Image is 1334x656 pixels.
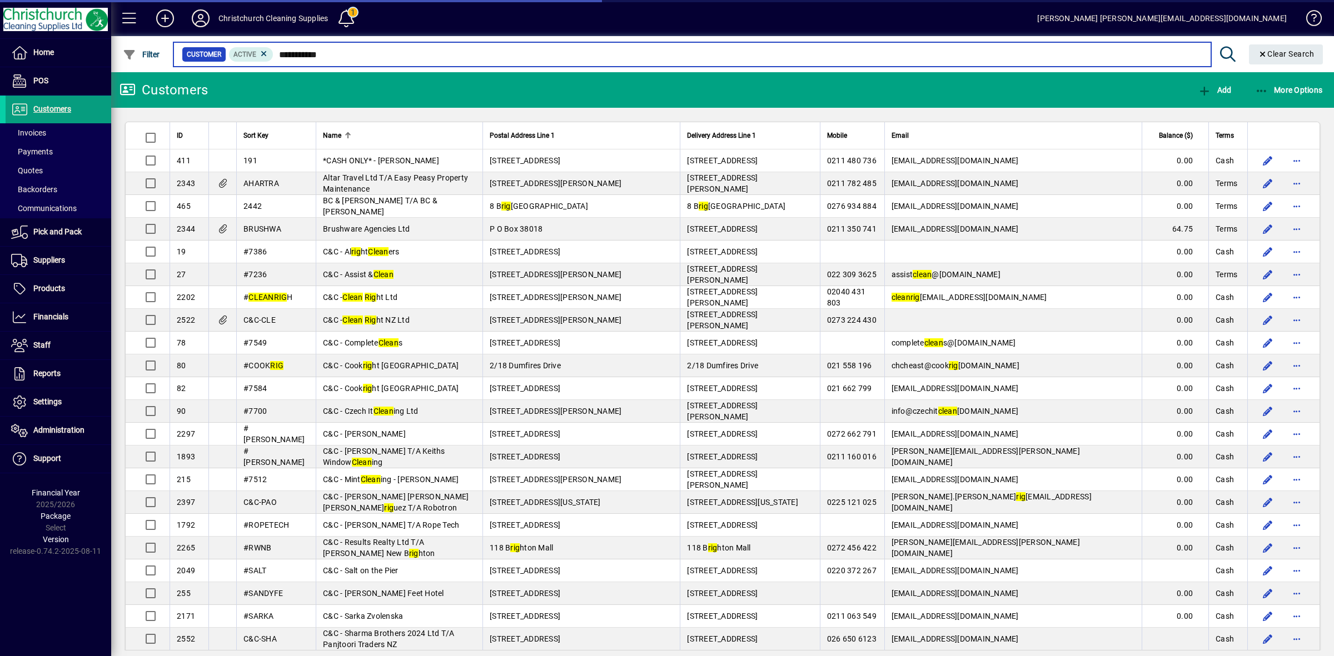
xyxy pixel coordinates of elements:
button: More options [1288,357,1306,374]
span: [STREET_ADDRESS] [490,338,560,347]
span: C&C - Cook ht [GEOGRAPHIC_DATA] [323,361,459,370]
span: 0273 224 430 [827,316,877,324]
span: [STREET_ADDRESS] [490,247,560,256]
em: Clean [368,247,388,256]
em: rig [510,543,520,552]
button: Edit [1259,630,1277,648]
span: 021 662 799 [827,384,872,393]
span: 0211 782 485 [827,179,877,188]
div: [PERSON_NAME] [PERSON_NAME][EMAIL_ADDRESS][DOMAIN_NAME] [1037,9,1287,27]
em: rig [949,361,958,370]
button: More options [1288,334,1306,352]
span: 19 [177,247,186,256]
span: 191 [243,156,257,165]
em: clean [938,407,957,415]
a: Financials [6,303,111,331]
span: 2397 [177,498,195,507]
a: POS [6,67,111,95]
span: [EMAIL_ADDRESS][DOMAIN_NAME] [892,179,1019,188]
span: [STREET_ADDRESS] [687,384,758,393]
button: Edit [1259,197,1277,215]
span: #7549 [243,338,267,347]
span: 118 B hton Mall [687,543,750,552]
span: Cash [1216,360,1234,371]
span: Package [41,512,71,520]
em: rig [409,549,419,558]
span: #ROPETECH [243,520,289,529]
span: Clear Search [1258,49,1315,58]
span: C&C - ht NZ Ltd [323,316,410,324]
button: Edit [1259,174,1277,192]
td: 0.00 [1142,309,1208,332]
td: 0.00 [1142,400,1208,423]
em: Clean [374,270,394,279]
span: Terms [1216,223,1237,234]
span: C&C - Complete s [323,338,402,347]
button: Edit [1259,266,1277,283]
span: More Options [1255,86,1323,94]
span: [EMAIL_ADDRESS][DOMAIN_NAME] [892,384,1019,393]
span: BRUSHWA [243,224,281,233]
button: Edit [1259,402,1277,420]
div: Email [892,129,1135,142]
span: 2344 [177,224,195,233]
a: Home [6,39,111,67]
span: Cash [1216,246,1234,257]
span: Cash [1216,155,1234,166]
span: chcheast@cook [DOMAIN_NAME] [892,361,1019,370]
span: C&C - Cook ht [GEOGRAPHIC_DATA] [323,384,459,393]
a: Products [6,275,111,303]
span: 2297 [177,429,195,438]
span: Staff [33,340,51,349]
span: Terms [1216,129,1234,142]
span: Cash [1216,292,1234,303]
span: Postal Address Line 1 [490,129,555,142]
span: Cash [1216,451,1234,462]
span: #[PERSON_NAME] [243,424,305,444]
span: #[PERSON_NAME] [243,447,305,467]
span: Cash [1216,542,1234,553]
span: [EMAIL_ADDRESS][DOMAIN_NAME] [892,429,1019,438]
span: C&C - [PERSON_NAME] [323,429,406,438]
span: #7512 [243,475,267,484]
button: Clear [1249,44,1323,64]
span: [STREET_ADDRESS][PERSON_NAME] [687,310,758,330]
span: 465 [177,202,191,211]
span: [EMAIL_ADDRESS][DOMAIN_NAME] [892,202,1019,211]
span: Active [233,51,256,58]
span: [STREET_ADDRESS] [490,384,560,393]
em: rig [1016,492,1026,501]
span: [STREET_ADDRESS][PERSON_NAME] [687,401,758,421]
span: info@czechit [DOMAIN_NAME] [892,407,1019,415]
span: Payments [11,147,53,156]
span: Cash [1216,497,1234,508]
span: Customers [33,104,71,113]
em: clean [913,270,932,279]
span: 02040 431 803 [827,287,865,307]
span: #7700 [243,407,267,415]
span: [STREET_ADDRESS][PERSON_NAME] [490,293,621,302]
span: 8 B [GEOGRAPHIC_DATA] [490,202,588,211]
span: Brushware Agencies Ltd [323,224,410,233]
span: [EMAIL_ADDRESS][DOMAIN_NAME] [892,156,1019,165]
span: *CASH ONLY* - [PERSON_NAME] [323,156,439,165]
button: Edit [1259,311,1277,329]
span: 2442 [243,202,262,211]
span: 2/18 Dumfires Drive [490,361,561,370]
td: 0.00 [1142,537,1208,559]
span: Home [33,48,54,57]
span: [STREET_ADDRESS] [687,156,758,165]
span: Cash [1216,314,1234,326]
em: clean [892,293,910,302]
span: 2049 [177,566,195,575]
a: Suppliers [6,247,111,274]
span: 1893 [177,452,195,461]
button: More options [1288,425,1306,443]
span: 0272 456 422 [827,543,877,552]
span: #7584 [243,384,267,393]
button: More options [1288,630,1306,648]
td: 0.00 [1142,286,1208,309]
span: #RWNB [243,543,271,552]
span: 0225 121 025 [827,498,877,507]
span: C&C - Al ht ers [323,247,399,256]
